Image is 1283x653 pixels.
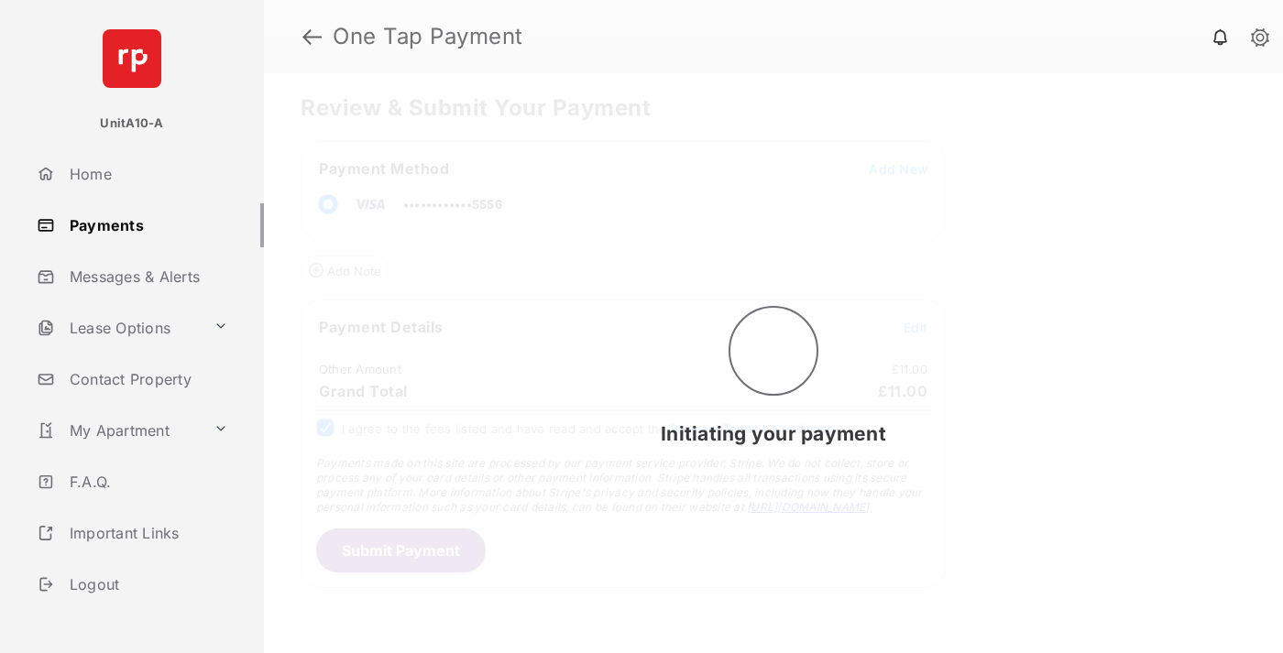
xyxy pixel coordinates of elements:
a: Home [29,152,264,196]
img: svg+xml;base64,PHN2ZyB4bWxucz0iaHR0cDovL3d3dy53My5vcmcvMjAwMC9zdmciIHdpZHRoPSI2NCIgaGVpZ2h0PSI2NC... [103,29,161,88]
a: Important Links [29,511,236,555]
a: Logout [29,562,264,606]
strong: One Tap Payment [333,26,523,48]
a: Contact Property [29,357,264,401]
p: UnitA10-A [100,114,163,133]
a: Messages & Alerts [29,255,264,299]
a: Lease Options [29,306,206,350]
a: Payments [29,203,264,247]
a: My Apartment [29,408,206,452]
a: F.A.Q. [29,460,264,504]
span: Initiating your payment [661,422,886,445]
